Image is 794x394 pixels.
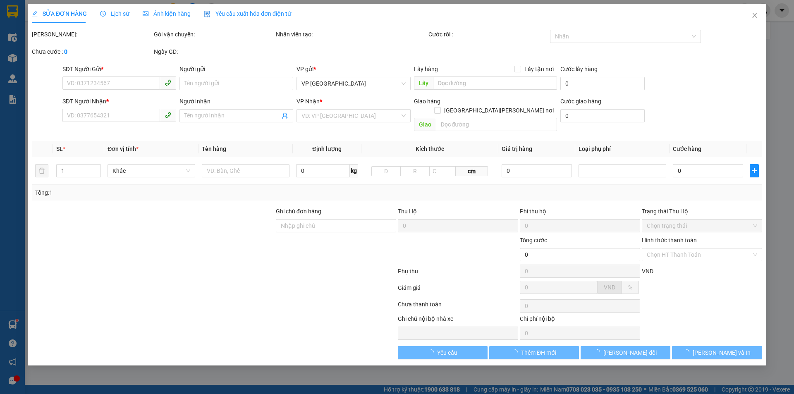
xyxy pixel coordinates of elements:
div: Nhân viên tạo: [276,30,427,39]
span: [GEOGRAPHIC_DATA][PERSON_NAME] nơi [441,106,557,115]
span: Tên hàng [202,146,226,152]
span: Giao hàng [414,98,440,105]
span: Lấy tận nơi [521,64,557,74]
span: SỬA ĐƠN HÀNG [32,10,87,17]
div: SĐT Người Gửi [62,64,176,74]
span: VND [604,284,615,291]
div: Chi phí nội bộ [520,314,640,327]
span: loading [512,349,521,355]
span: clock-circle [100,11,106,17]
label: Cước lấy hàng [560,66,598,72]
label: Cước giao hàng [560,98,601,105]
b: 0 [64,48,67,55]
label: Hình thức thanh toán [642,237,697,244]
div: Ngày GD: [154,47,274,56]
div: Trạng thái Thu Hộ [642,207,762,216]
div: Cước rồi : [428,30,549,39]
span: [PERSON_NAME] và In [693,348,751,357]
span: VP Nhận [297,98,320,105]
span: cm [456,166,488,176]
button: Yêu cầu [398,346,488,359]
span: Thêm ĐH mới [521,348,556,357]
input: Ghi chú đơn hàng [276,219,396,232]
span: close [751,12,758,19]
span: VND [642,268,653,275]
span: user-add [282,112,289,119]
span: edit [32,11,38,17]
input: C [429,166,456,176]
span: SL [56,146,63,152]
span: Chọn trạng thái [647,220,757,232]
span: Yêu cầu [437,348,457,357]
div: VP gửi [297,64,411,74]
span: Tổng cước [520,237,547,244]
div: Chưa thanh toán [397,300,519,314]
button: Close [743,4,766,27]
span: [PERSON_NAME] đổi [604,348,657,357]
span: Đơn vị tính [108,146,139,152]
span: loading [428,349,437,355]
input: VD: Bàn, Ghế [202,164,289,177]
span: loading [595,349,604,355]
input: Cước giao hàng [560,109,645,122]
span: Giá trị hàng [502,146,532,152]
span: Kích thước [416,146,444,152]
span: loading [684,349,693,355]
div: Chưa cước : [32,47,152,56]
img: icon [204,11,210,17]
span: kg [350,164,358,177]
div: Giảm giá [397,283,519,298]
label: Ghi chú đơn hàng [276,208,321,215]
div: SĐT Người Nhận [62,97,176,106]
span: Thu Hộ [398,208,417,215]
span: Yêu cầu xuất hóa đơn điện tử [204,10,291,17]
div: [PERSON_NAME]: [32,30,152,39]
div: Phụ thu [397,267,519,281]
input: Dọc đường [436,118,557,131]
span: Cước hàng [673,146,701,152]
div: Người nhận [179,97,293,106]
th: Loại phụ phí [576,141,670,157]
span: plus [751,167,758,174]
span: Định lượng [312,146,342,152]
span: Lấy [414,76,433,90]
div: Người gửi [179,64,293,74]
span: Lấy hàng [414,66,438,72]
div: Gói vận chuyển: [154,30,274,39]
button: Thêm ĐH mới [489,346,579,359]
span: phone [165,112,171,118]
button: plus [750,164,759,177]
span: % [628,284,632,291]
span: Khác [113,165,191,177]
button: [PERSON_NAME] và In [672,346,762,359]
span: picture [143,11,148,17]
div: Phí thu hộ [520,207,640,219]
input: R [400,166,430,176]
input: Cước lấy hàng [560,77,645,90]
button: [PERSON_NAME] đổi [581,346,670,359]
span: Ảnh kiện hàng [143,10,191,17]
div: Tổng: 1 [35,188,306,197]
span: Giao [414,118,436,131]
span: VP PHÚ SƠN [302,77,406,90]
input: Dọc đường [433,76,557,90]
span: phone [165,79,171,86]
button: delete [35,164,48,177]
input: D [372,166,401,176]
span: Lịch sử [100,10,129,17]
div: Ghi chú nội bộ nhà xe [398,314,518,327]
